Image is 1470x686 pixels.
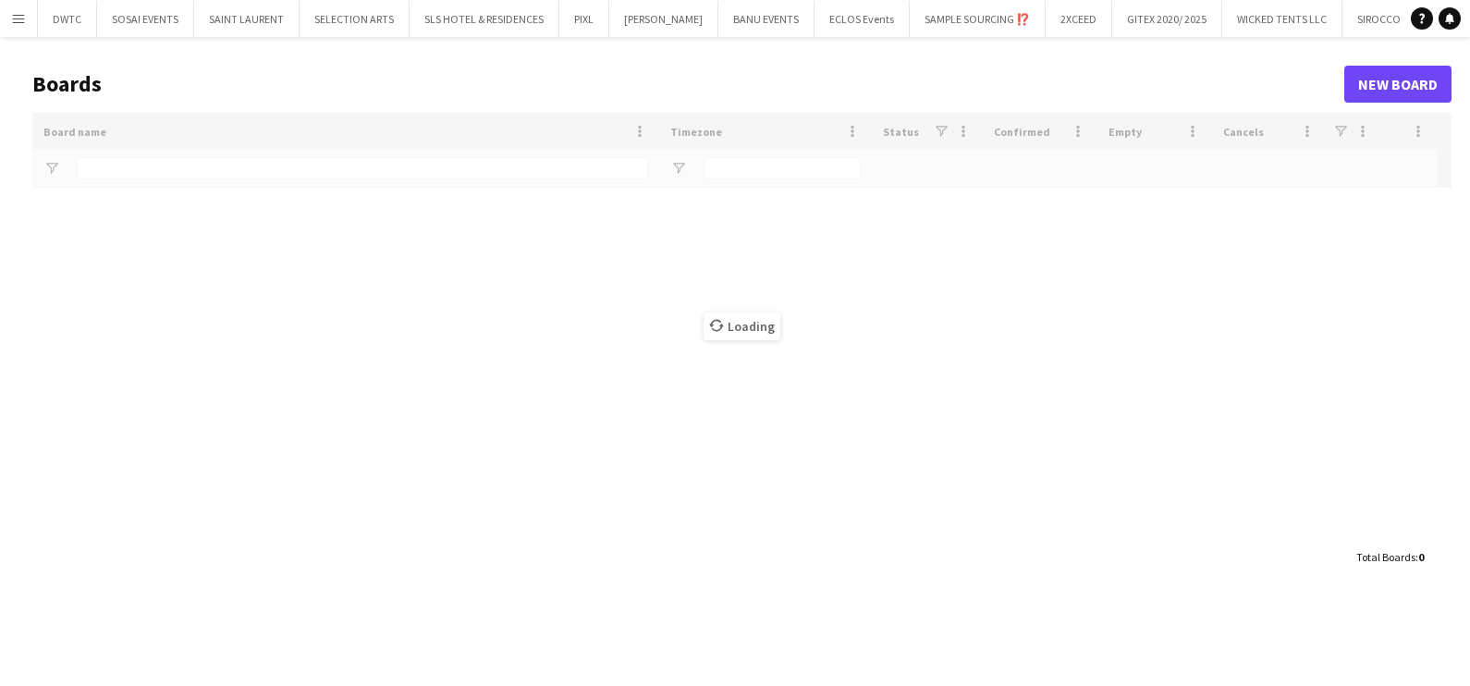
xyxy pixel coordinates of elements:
button: SLS HOTEL & RESIDENCES [410,1,559,37]
span: Total Boards [1356,550,1415,564]
span: Loading [704,312,780,340]
button: SAMPLE SOURCING ⁉️ [910,1,1046,37]
button: GITEX 2020/ 2025 [1112,1,1222,37]
a: New Board [1344,66,1452,103]
button: [PERSON_NAME] [609,1,718,37]
button: WICKED TENTS LLC [1222,1,1342,37]
button: 2XCEED [1046,1,1112,37]
span: 0 [1418,550,1424,564]
h1: Boards [32,70,1344,98]
button: BANU EVENTS [718,1,815,37]
button: ECLOS Events [815,1,910,37]
button: SELECTION ARTS [300,1,410,37]
button: DWTC [38,1,97,37]
button: SOSAI EVENTS [97,1,194,37]
div: : [1356,539,1424,575]
button: PIXL [559,1,609,37]
button: SIROCCO [1342,1,1416,37]
button: SAINT LAURENT [194,1,300,37]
